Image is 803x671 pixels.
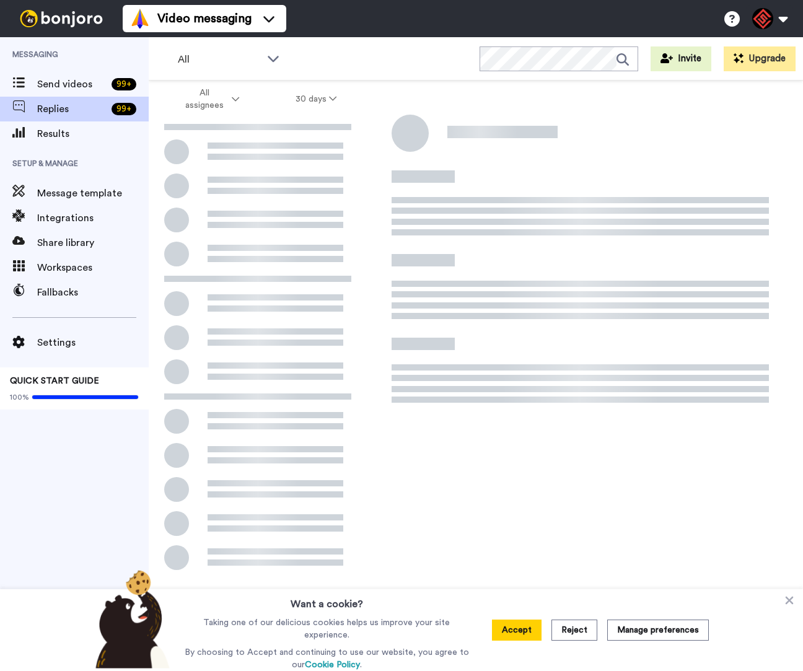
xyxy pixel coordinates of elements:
[112,103,136,115] div: 99 +
[37,102,107,116] span: Replies
[37,235,149,250] span: Share library
[10,392,29,402] span: 100%
[291,589,363,612] h3: Want a cookie?
[10,377,99,385] span: QUICK START GUIDE
[179,87,229,112] span: All assignees
[551,620,597,641] button: Reject
[178,52,261,67] span: All
[37,186,149,201] span: Message template
[268,88,365,110] button: 30 days
[37,260,149,275] span: Workspaces
[112,78,136,90] div: 99 +
[37,335,149,350] span: Settings
[607,620,709,641] button: Manage preferences
[182,616,472,641] p: Taking one of our delicious cookies helps us improve your site experience.
[151,82,268,116] button: All assignees
[15,10,108,27] img: bj-logo-header-white.svg
[37,211,149,226] span: Integrations
[37,126,149,141] span: Results
[492,620,542,641] button: Accept
[130,9,150,29] img: vm-color.svg
[182,646,472,671] p: By choosing to Accept and continuing to use our website, you agree to our .
[651,46,711,71] button: Invite
[37,77,107,92] span: Send videos
[37,285,149,300] span: Fallbacks
[305,660,360,669] a: Cookie Policy
[724,46,796,71] button: Upgrade
[84,569,176,669] img: bear-with-cookie.png
[157,10,252,27] span: Video messaging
